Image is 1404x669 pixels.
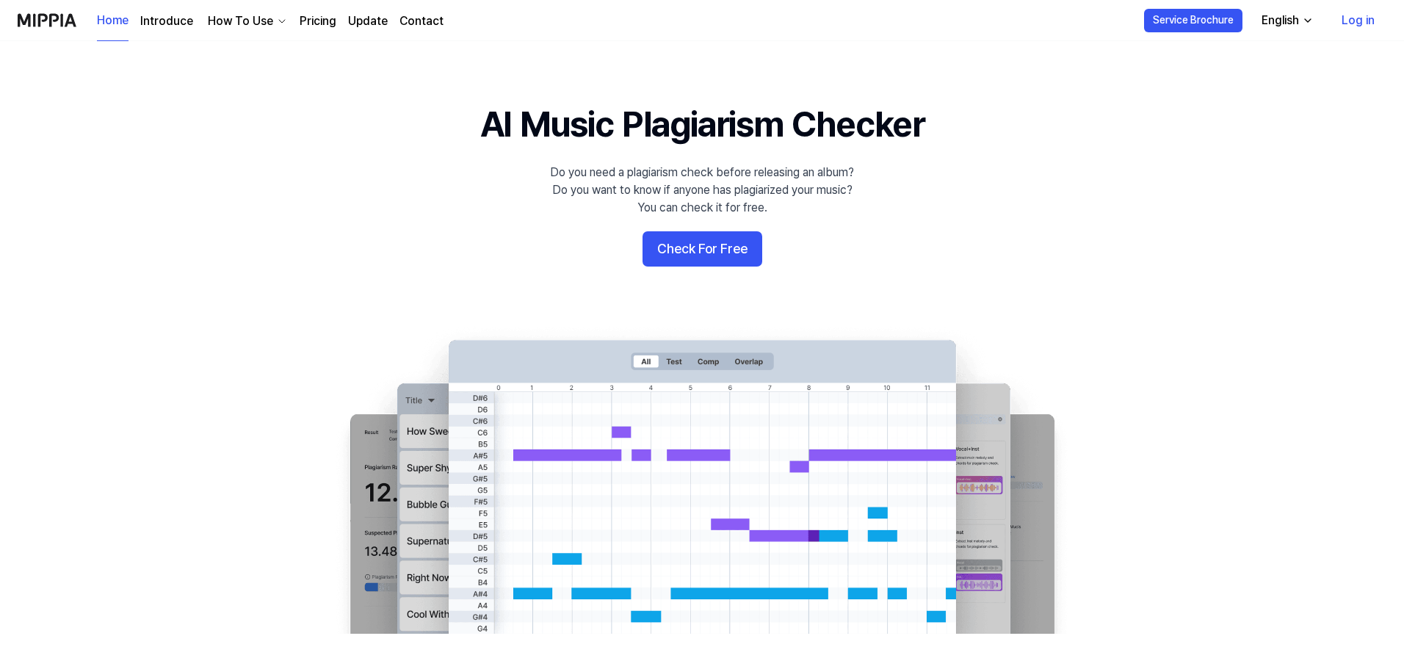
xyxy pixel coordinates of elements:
[97,1,129,41] a: Home
[205,12,276,30] div: How To Use
[480,100,924,149] h1: AI Music Plagiarism Checker
[1259,12,1302,29] div: English
[140,12,193,30] a: Introduce
[300,12,336,30] a: Pricing
[399,12,444,30] a: Contact
[550,164,854,217] div: Do you need a plagiarism check before releasing an album? Do you want to know if anyone has plagi...
[205,12,288,30] button: How To Use
[1250,6,1322,35] button: English
[643,231,762,267] button: Check For Free
[1144,9,1242,32] button: Service Brochure
[348,12,388,30] a: Update
[320,325,1084,634] img: main Image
